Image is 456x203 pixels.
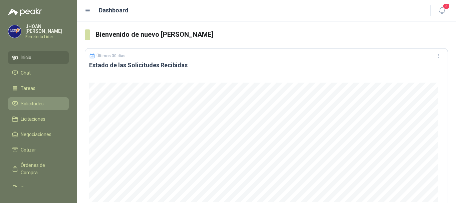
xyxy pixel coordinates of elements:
[21,184,45,192] span: Remisiones
[21,146,36,154] span: Cotizar
[21,85,35,92] span: Tareas
[96,54,126,58] p: Últimos 30 días
[8,82,69,95] a: Tareas
[25,24,69,33] p: JHOAN [PERSON_NAME]
[8,25,21,38] img: Company Logo
[8,182,69,194] a: Remisiones
[21,131,51,138] span: Negociaciones
[95,29,448,40] h3: Bienvenido de nuevo [PERSON_NAME]
[89,61,444,69] h3: Estado de las Solicitudes Recibidas
[21,69,31,77] span: Chat
[99,6,129,15] h1: Dashboard
[8,159,69,179] a: Órdenes de Compra
[8,51,69,64] a: Inicio
[21,100,44,107] span: Solicitudes
[8,128,69,141] a: Negociaciones
[8,67,69,79] a: Chat
[8,143,69,156] a: Cotizar
[443,3,450,9] span: 3
[8,8,42,16] img: Logo peakr
[21,162,62,176] span: Órdenes de Compra
[21,115,45,123] span: Licitaciones
[436,5,448,17] button: 3
[21,54,31,61] span: Inicio
[8,113,69,125] a: Licitaciones
[25,35,69,39] p: Ferretería Líder
[8,97,69,110] a: Solicitudes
